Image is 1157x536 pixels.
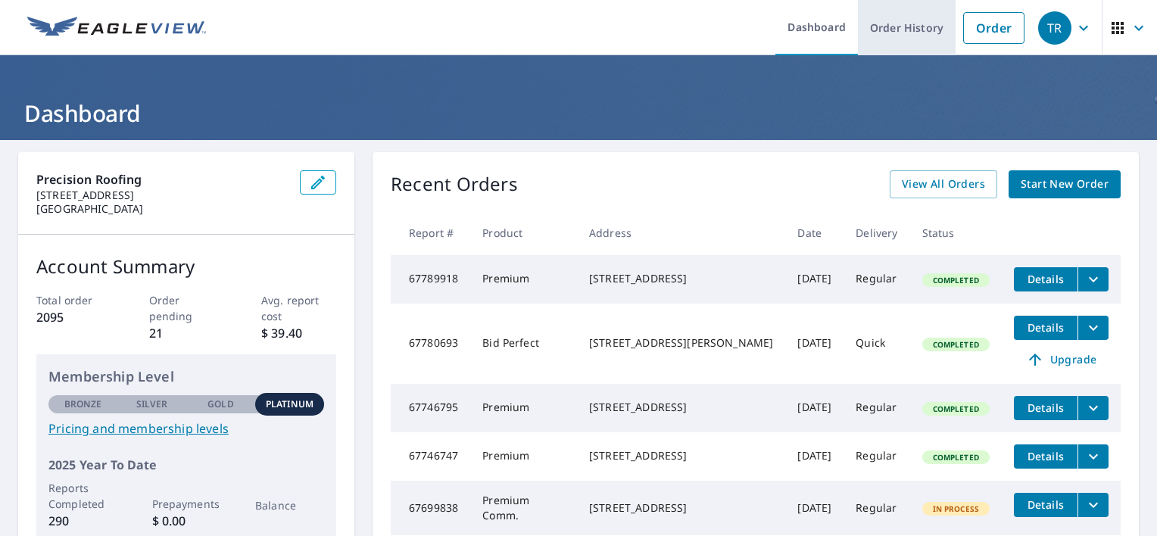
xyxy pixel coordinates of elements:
td: Premium [470,255,577,304]
td: Regular [844,432,909,481]
p: Balance [255,497,324,513]
td: [DATE] [785,255,844,304]
th: Report # [391,210,470,255]
button: filesDropdownBtn-67789918 [1077,267,1109,291]
div: [STREET_ADDRESS][PERSON_NAME] [589,335,773,351]
td: [DATE] [785,384,844,432]
p: [STREET_ADDRESS] [36,189,288,202]
td: 67699838 [391,481,470,535]
a: Order [963,12,1024,44]
button: filesDropdownBtn-67746795 [1077,396,1109,420]
a: Start New Order [1009,170,1121,198]
td: Premium Comm. [470,481,577,535]
td: Regular [844,255,909,304]
span: Details [1023,272,1068,286]
span: Completed [924,404,988,414]
td: Premium [470,432,577,481]
span: Details [1023,497,1068,512]
p: Total order [36,292,111,308]
a: View All Orders [890,170,997,198]
p: Silver [136,397,168,411]
img: EV Logo [27,17,206,39]
td: 67789918 [391,255,470,304]
div: TR [1038,11,1071,45]
th: Product [470,210,577,255]
td: 67746747 [391,432,470,481]
td: Bid Perfect [470,304,577,384]
p: Prepayments [152,496,221,512]
p: Avg. report cost [261,292,336,324]
p: 290 [48,512,117,530]
p: Order pending [149,292,224,324]
th: Status [910,210,1003,255]
button: detailsBtn-67699838 [1014,493,1077,517]
button: filesDropdownBtn-67699838 [1077,493,1109,517]
span: Completed [924,452,988,463]
p: Reports Completed [48,480,117,512]
button: detailsBtn-67746747 [1014,444,1077,469]
span: Details [1023,449,1068,463]
p: 21 [149,324,224,342]
td: Quick [844,304,909,384]
span: Completed [924,339,988,350]
button: filesDropdownBtn-67780693 [1077,316,1109,340]
td: [DATE] [785,481,844,535]
th: Date [785,210,844,255]
td: Regular [844,481,909,535]
td: 67746795 [391,384,470,432]
p: Bronze [64,397,102,411]
div: [STREET_ADDRESS] [589,271,773,286]
p: Precision Roofing [36,170,288,189]
p: Platinum [266,397,313,411]
a: Upgrade [1014,347,1109,372]
td: [DATE] [785,304,844,384]
p: $ 0.00 [152,512,221,530]
p: Recent Orders [391,170,518,198]
p: Membership Level [48,366,324,387]
div: [STREET_ADDRESS] [589,500,773,516]
button: detailsBtn-67780693 [1014,316,1077,340]
button: detailsBtn-67789918 [1014,267,1077,291]
td: Regular [844,384,909,432]
span: Details [1023,320,1068,335]
p: $ 39.40 [261,324,336,342]
p: [GEOGRAPHIC_DATA] [36,202,288,216]
th: Delivery [844,210,909,255]
button: detailsBtn-67746795 [1014,396,1077,420]
span: Upgrade [1023,351,1099,369]
td: 67780693 [391,304,470,384]
p: 2025 Year To Date [48,456,324,474]
span: In Process [924,503,989,514]
div: [STREET_ADDRESS] [589,448,773,463]
span: View All Orders [902,175,985,194]
h1: Dashboard [18,98,1139,129]
a: Pricing and membership levels [48,419,324,438]
p: 2095 [36,308,111,326]
td: Premium [470,384,577,432]
p: Account Summary [36,253,336,280]
span: Completed [924,275,988,285]
td: [DATE] [785,432,844,481]
th: Address [577,210,785,255]
span: Start New Order [1021,175,1109,194]
div: [STREET_ADDRESS] [589,400,773,415]
span: Details [1023,400,1068,415]
button: filesDropdownBtn-67746747 [1077,444,1109,469]
p: Gold [207,397,233,411]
